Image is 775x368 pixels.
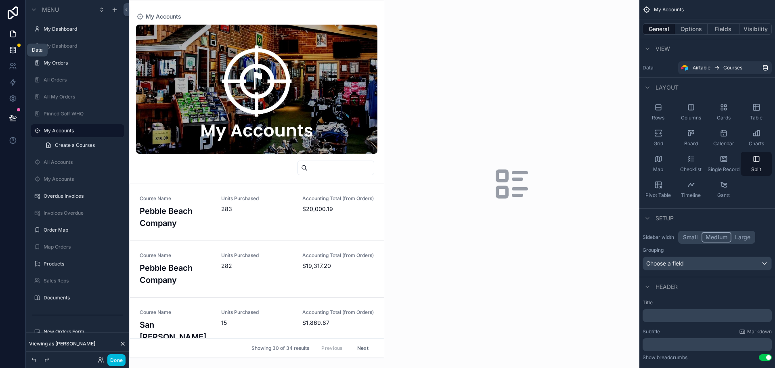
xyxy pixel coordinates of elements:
button: General [643,23,675,35]
button: Visibility [739,23,772,35]
label: My Dashboard [44,26,119,32]
label: Documents [44,295,119,301]
label: Invoices Overdue [44,210,119,216]
label: Subtitle [643,328,660,335]
button: Pivot Table [643,178,674,202]
button: Small [679,232,702,243]
span: Header [656,283,678,291]
label: Title [643,299,772,306]
span: Courses [723,65,742,71]
label: All Orders [44,77,119,83]
button: Board [675,126,706,150]
label: Overdue Invoices [44,193,119,199]
button: Calendar [708,126,739,150]
div: Show breadcrumbs [643,354,687,361]
span: Airtable [693,65,710,71]
div: scrollable content [643,338,772,351]
button: Grid [643,126,674,150]
span: Calendar [713,140,734,147]
label: Products [44,261,119,267]
label: My Accounts [44,176,119,182]
button: Checklist [675,152,706,176]
button: Charts [741,126,772,150]
button: Table [741,100,772,124]
span: Single Record [708,166,739,173]
span: Showing 30 of 34 results [251,345,309,351]
button: Timeline [675,178,706,202]
a: Markdown [739,328,772,335]
button: Large [731,232,754,243]
label: New Orders Form [44,328,119,335]
span: Table [750,115,762,121]
span: Markdown [747,328,772,335]
span: Create a Courses [55,142,95,148]
span: Board [684,140,698,147]
label: Sales Reps [44,278,119,284]
span: Charts [749,140,764,147]
span: Cards [717,115,731,121]
button: Rows [643,100,674,124]
img: Airtable Logo [681,65,688,71]
span: Layout [656,84,679,92]
button: Split [741,152,772,176]
span: Pivot Table [645,192,671,199]
span: My Accounts [654,6,684,13]
label: All Accounts [44,159,119,165]
span: Menu [42,6,59,14]
span: Viewing as [PERSON_NAME] [29,341,95,347]
button: Choose a field [643,257,772,270]
button: Cards [708,100,739,124]
span: Map [653,166,663,173]
span: Setup [656,214,674,222]
label: Pinned Golf WHQ [44,111,119,117]
span: Split [751,166,761,173]
span: View [656,45,670,53]
label: Grouping [643,247,664,253]
span: Gantt [717,192,730,199]
button: Options [675,23,708,35]
div: Data [32,47,43,53]
button: Medium [702,232,731,243]
a: Create a Courses [40,139,124,152]
span: Timeline [681,192,701,199]
div: scrollable content [643,309,772,322]
button: Fields [708,23,740,35]
button: Done [107,354,126,366]
button: Next [352,342,374,354]
label: Sidebar width [643,234,675,240]
a: AirtableCourses [678,61,772,74]
label: My Orders [44,60,119,66]
span: Columns [681,115,701,121]
button: Columns [675,100,706,124]
label: Map Orders [44,244,119,250]
span: Grid [654,140,663,147]
button: Map [643,152,674,176]
span: Rows [652,115,664,121]
div: Choose a field [643,257,771,270]
button: Single Record [708,152,739,176]
label: All My Orders [44,94,119,100]
label: Order Map [44,227,119,233]
label: Data [643,65,675,71]
label: My Dashboard [44,43,119,49]
button: Gantt [708,178,739,202]
label: My Accounts [44,128,119,134]
span: Checklist [680,166,702,173]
